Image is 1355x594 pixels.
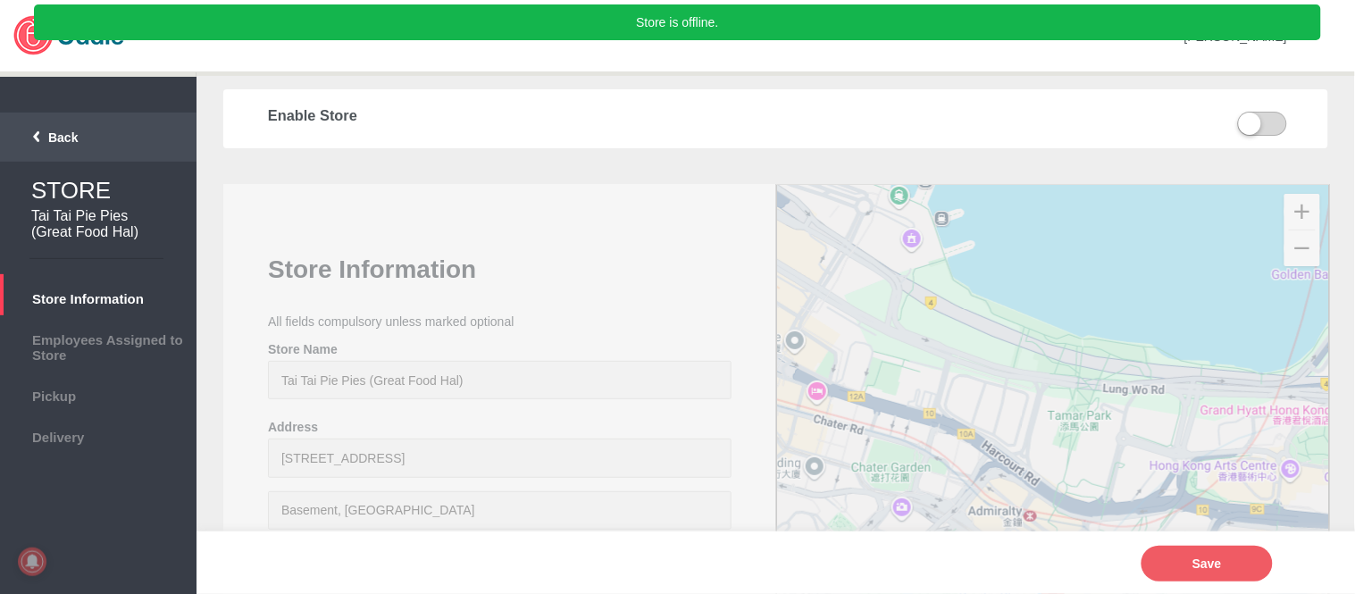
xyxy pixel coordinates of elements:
[9,287,188,306] span: Store Information
[268,361,732,399] input: Store Name
[34,4,1321,40] div: Store is offline.
[268,107,1030,124] h3: Enable Store
[6,130,78,145] span: Back
[268,255,732,284] h1: Store Information
[268,314,732,329] p: All fields compulsory unless marked optional
[268,420,732,434] h4: Address
[9,425,188,445] span: Delivery
[31,177,197,205] h1: STORE
[1142,546,1273,581] button: Save
[31,208,170,240] h2: Tai Tai Pie Pies (Great Food Hal)
[9,384,188,404] span: Pickup
[268,439,732,477] input: 31 Orchard Road
[268,491,732,530] input: #03-51 or B1-14
[9,328,188,363] span: Employees Assigned to Store
[1284,194,1320,230] button: Zoom in
[268,342,732,356] h4: Store Name
[1284,230,1320,266] button: Zoom out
